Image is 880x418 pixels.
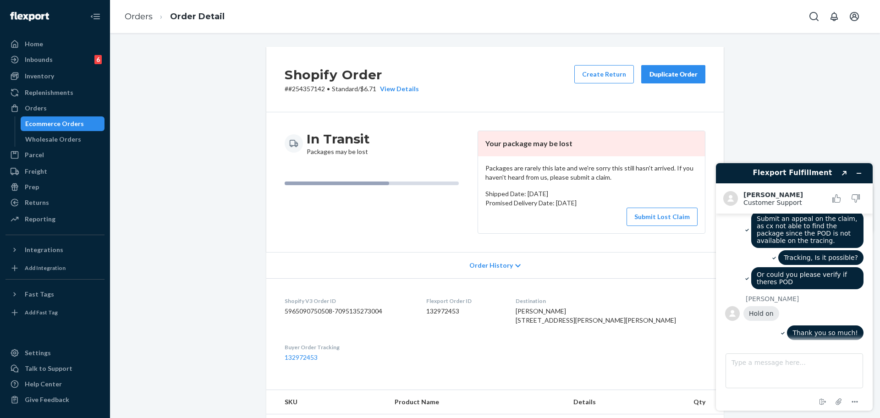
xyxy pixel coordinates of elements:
th: Details [566,390,667,414]
a: Inbounds6 [5,52,104,67]
button: Submit Lost Claim [627,208,698,226]
div: Wholesale Orders [25,135,81,144]
p: # #254357142 / $6.71 [285,84,419,93]
a: Inventory [5,69,104,83]
button: Fast Tags [5,287,104,302]
button: Talk to Support [5,361,104,376]
button: Open account menu [845,7,863,26]
button: Give Feedback [5,392,104,407]
div: Replenishments [25,88,73,97]
a: Add Integration [5,261,104,275]
h3: In Transit [307,131,370,147]
div: Prep [25,182,39,192]
div: Integrations [25,245,63,254]
p: Shipped Date: [DATE] [485,189,698,198]
h2: Shopify Order [285,65,419,84]
div: Inventory [25,71,54,81]
p: Promised Delivery Date: [DATE] [485,198,698,208]
a: Order Detail [170,11,225,22]
a: Replenishments [5,85,104,100]
div: Freight [25,167,47,176]
div: Reporting [25,214,55,224]
a: Wholesale Orders [21,132,105,147]
dd: 132972453 [426,307,501,316]
button: Close Navigation [86,7,104,26]
div: Talk to Support [25,364,72,373]
a: Ecommerce Orders [21,116,105,131]
button: Open Search Box [805,7,823,26]
span: Chat [20,6,39,15]
iframe: Find more information here [709,156,880,418]
a: Help Center [5,377,104,391]
div: Home [25,39,43,49]
div: Settings [25,348,51,357]
a: Prep [5,180,104,194]
a: Returns [5,195,104,210]
p: Packages are rarely this late and we're sorry this still hasn't arrived. If you haven't heard fro... [485,164,698,182]
header: Your package may be lost [478,131,705,156]
a: Home [5,37,104,51]
div: Give Feedback [25,395,69,404]
button: Duplicate Order [641,65,705,83]
div: Add Fast Tag [25,308,58,316]
a: Orders [5,101,104,115]
div: Help Center [25,379,62,389]
div: Orders [25,104,47,113]
span: Standard [332,85,358,93]
ol: breadcrumbs [117,3,232,30]
div: Returns [25,198,49,207]
span: • [327,85,330,93]
img: Flexport logo [10,12,49,21]
a: Settings [5,346,104,360]
div: Duplicate Order [649,70,698,79]
a: Reporting [5,212,104,226]
div: Fast Tags [25,290,54,299]
th: SKU [266,390,387,414]
div: Add Integration [25,264,66,272]
th: Product Name [387,390,566,414]
a: Parcel [5,148,104,162]
a: Freight [5,164,104,179]
dt: Flexport Order ID [426,297,501,305]
dt: Shopify V3 Order ID [285,297,412,305]
th: Qty [667,390,724,414]
a: Add Fast Tag [5,305,104,320]
dd: 5965090750508-7095135273004 [285,307,412,316]
button: Open notifications [825,7,843,26]
button: Create Return [574,65,634,83]
span: Order History [469,261,513,270]
dt: Destination [516,297,705,305]
button: Integrations [5,242,104,257]
div: 6 [94,55,102,64]
div: Parcel [25,150,44,159]
div: Packages may be lost [307,131,370,156]
a: Orders [125,11,153,22]
dt: Buyer Order Tracking [285,343,412,351]
span: [PERSON_NAME] [STREET_ADDRESS][PERSON_NAME][PERSON_NAME] [516,307,676,324]
a: 132972453 [285,353,318,361]
div: Inbounds [25,55,53,64]
div: Ecommerce Orders [25,119,84,128]
button: View Details [376,84,419,93]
